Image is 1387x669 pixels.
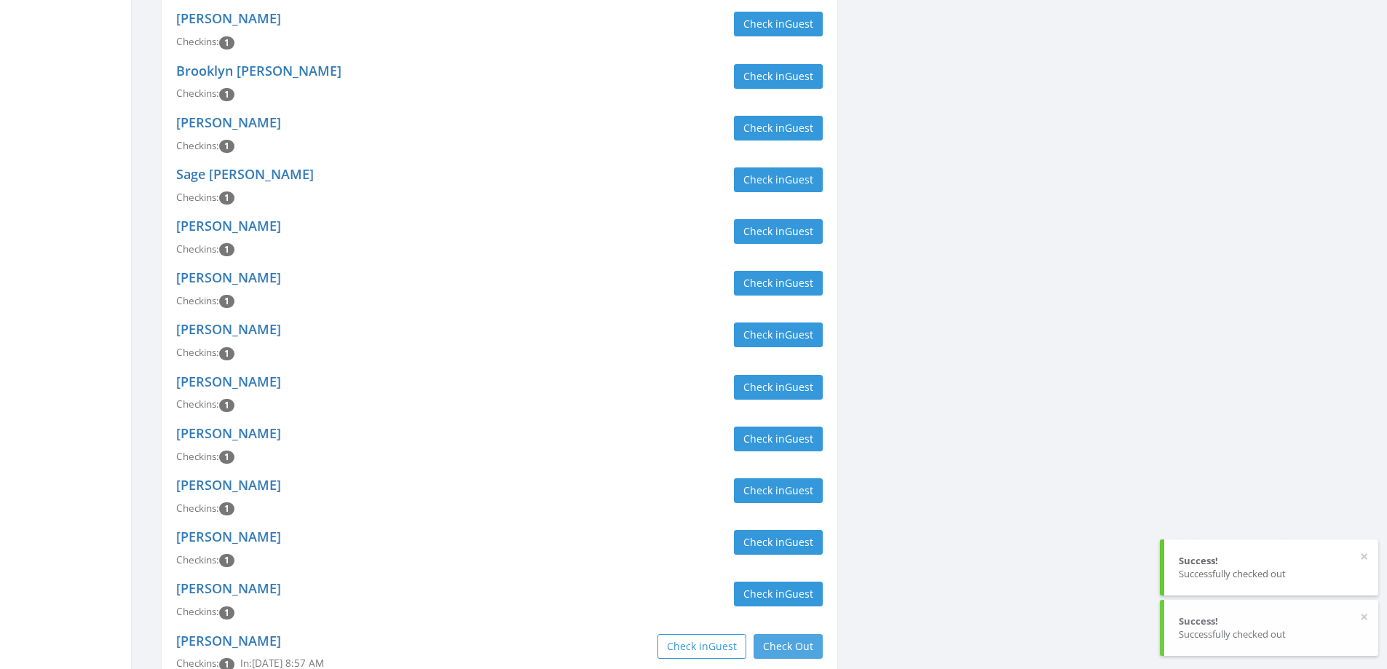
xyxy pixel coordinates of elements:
[176,165,314,183] a: Sage [PERSON_NAME]
[1360,610,1368,625] button: ×
[734,478,823,503] button: Check inGuest
[219,399,234,412] span: Checkin count
[176,553,219,566] span: Checkins:
[1179,554,1364,568] div: Success!
[176,294,219,307] span: Checkins:
[176,139,219,152] span: Checkins:
[176,346,219,359] span: Checkins:
[1360,550,1368,564] button: ×
[176,87,219,100] span: Checkins:
[176,605,219,618] span: Checkins:
[785,535,813,549] span: Guest
[785,380,813,394] span: Guest
[754,634,823,659] button: Check Out
[734,167,823,192] button: Check inGuest
[176,114,281,131] a: [PERSON_NAME]
[176,191,219,204] span: Checkins:
[734,530,823,555] button: Check inGuest
[219,606,234,619] span: Checkin count
[219,554,234,567] span: Checkin count
[219,451,234,464] span: Checkin count
[785,328,813,341] span: Guest
[785,483,813,497] span: Guest
[734,219,823,244] button: Check inGuest
[785,121,813,135] span: Guest
[176,397,219,411] span: Checkins:
[734,64,823,89] button: Check inGuest
[219,502,234,515] span: Checkin count
[785,69,813,83] span: Guest
[219,88,234,101] span: Checkin count
[785,432,813,446] span: Guest
[176,35,219,48] span: Checkins:
[219,140,234,153] span: Checkin count
[657,634,746,659] button: Check inGuest
[785,276,813,290] span: Guest
[176,450,219,463] span: Checkins:
[734,12,823,36] button: Check inGuest
[785,587,813,601] span: Guest
[176,502,219,515] span: Checkins:
[176,9,281,27] a: [PERSON_NAME]
[219,243,234,256] span: Checkin count
[219,295,234,308] span: Checkin count
[176,528,281,545] a: [PERSON_NAME]
[734,322,823,347] button: Check inGuest
[785,17,813,31] span: Guest
[734,271,823,296] button: Check inGuest
[176,269,281,286] a: [PERSON_NAME]
[176,476,281,494] a: [PERSON_NAME]
[734,427,823,451] button: Check inGuest
[734,375,823,400] button: Check inGuest
[176,579,281,597] a: [PERSON_NAME]
[176,373,281,390] a: [PERSON_NAME]
[734,116,823,140] button: Check inGuest
[708,639,737,653] span: Guest
[176,242,219,256] span: Checkins:
[1179,628,1364,641] div: Successfully checked out
[219,36,234,50] span: Checkin count
[734,582,823,606] button: Check inGuest
[785,224,813,238] span: Guest
[176,632,281,649] a: [PERSON_NAME]
[1179,567,1364,581] div: Successfully checked out
[176,217,281,234] a: [PERSON_NAME]
[219,191,234,205] span: Checkin count
[176,320,281,338] a: [PERSON_NAME]
[176,424,281,442] a: [PERSON_NAME]
[219,347,234,360] span: Checkin count
[1179,614,1364,628] div: Success!
[785,173,813,186] span: Guest
[176,62,341,79] a: Brooklyn [PERSON_NAME]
